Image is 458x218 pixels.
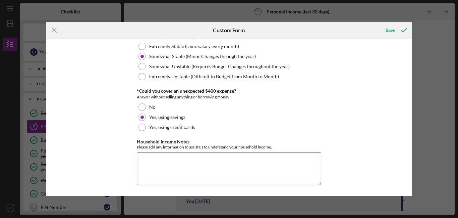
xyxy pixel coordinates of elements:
[149,115,185,120] label: Yes, using savings
[149,54,256,59] label: Somewhat Stable (Minor Changes through the year)
[149,44,239,49] label: Extremely Stable (same salary every month)
[149,104,156,110] label: No
[137,144,321,149] div: Please add any information to assist us to understand your household income.
[379,24,412,37] button: Save
[213,27,245,33] h6: Custom Form
[149,125,195,130] label: Yes, using credit cards
[137,139,189,144] label: Household Income Notes
[137,94,321,100] div: Answer without selling anything or borrowing money
[149,64,290,69] label: Somewhat Unstable (Requires Budget Changes throughout the year)
[137,88,321,94] div: *Could you cover an unexpected $400 expense?
[149,74,279,79] label: Extremely Unstable (Difficult to Budget from Month to Month)
[386,24,395,37] div: Save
